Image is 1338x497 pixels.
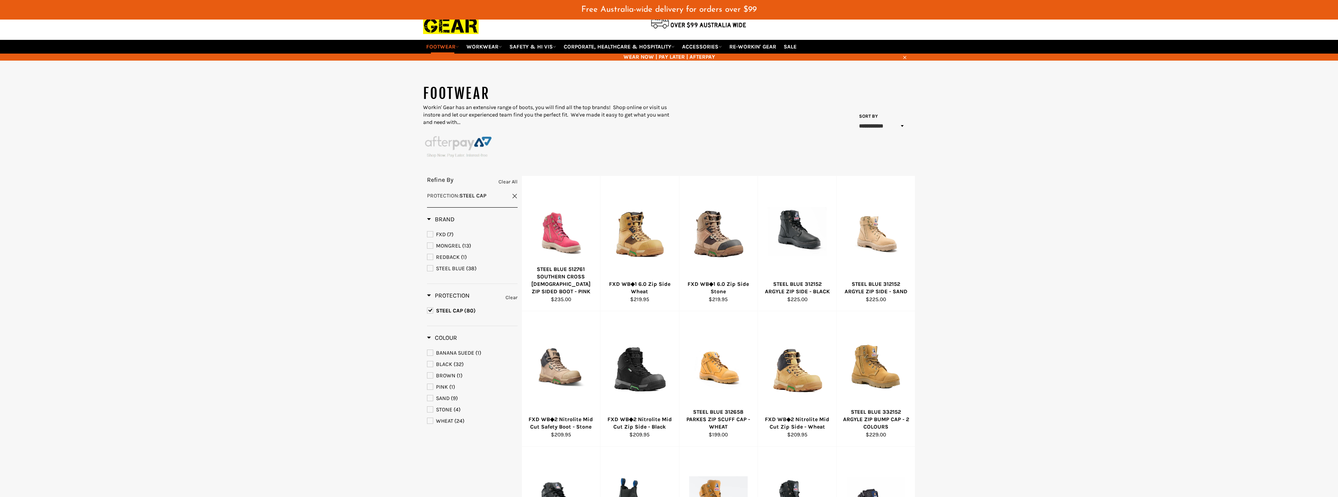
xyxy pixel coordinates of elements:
[427,230,518,239] a: FXD
[836,176,915,311] a: STEEL BLUE 312152 ARGYLE ZIP SIDE - SANDSTEEL BLUE 312152 ARGYLE ZIP SIDE - SAND$225.00
[427,334,457,342] h3: Colour
[841,408,910,431] div: STEEL BLUE 332152 ARGYLE ZIP BUMP CAP - 2 COLOURS
[436,242,461,249] span: MONGREL
[841,280,910,296] div: STEEL BLUE 312152 ARGYLE ZIP SIDE - SAND
[581,5,757,14] span: Free Australia-wide delivery for orders over $99
[650,13,747,29] img: Flat $9.95 shipping Australia wide
[606,416,674,431] div: FXD WB◆2 Nitrolite Mid Cut Zip Side - Black
[454,406,461,413] span: (4)
[423,84,669,104] h1: FOOTWEAR
[427,371,518,380] a: BROWN
[506,40,559,54] a: SAFETY & HI VIS
[436,372,456,379] span: BROWN
[447,231,454,238] span: (7)
[684,408,753,431] div: STEEL BLUE 312658 PARKES ZIP SCUFF CAP - WHEAT
[436,254,460,260] span: REDBACK
[436,361,452,368] span: BLACK
[427,349,518,357] a: BANANA SUEDE
[857,113,878,120] label: Sort by
[757,311,836,447] a: FXD WB◆2 Nitrolite Mid Cut Zip Side - WheatFXD WB◆2 Nitrolite Mid Cut Zip Side - Wheat$209.95
[427,292,470,300] h3: Protection
[522,176,600,311] a: STEEL BLUE 512761 SOUTHERN CROSS LADIES ZIP SIDED BOOT - PINKSTEEL BLUE 512761 SOUTHERN CROSS [DE...
[436,350,474,356] span: BANANA SUEDE
[427,192,486,199] span: :
[436,307,463,314] span: STEEL CAP
[763,416,832,431] div: FXD WB◆2 Nitrolite Mid Cut Zip Side - Wheat
[466,265,477,272] span: (38)
[427,192,518,199] a: Protection:STEEL CAP
[462,242,471,249] span: (13)
[436,406,452,413] span: STONE
[527,266,595,296] div: STEEL BLUE 512761 SOUTHERN CROSS [DEMOGRAPHIC_DATA] ZIP SIDED BOOT - PINK
[427,307,518,315] a: STEEL CAP
[454,361,464,368] span: (32)
[427,383,518,391] a: PINK
[781,40,800,54] a: SALE
[451,395,458,402] span: (9)
[463,40,505,54] a: WORKWEAR
[427,264,518,273] a: STEEL BLUE
[763,280,832,296] div: STEEL BLUE 312152 ARGYLE ZIP SIDE - BLACK
[436,231,446,238] span: FXD
[427,360,518,369] a: BLACK
[436,395,450,402] span: SAND
[757,176,836,311] a: STEEL BLUE 312152 ARGYLE ZIP SIDE - BLACKSTEEL BLUE 312152 ARGYLE ZIP SIDE - BLACK$225.00
[427,192,458,199] span: Protection
[600,176,679,311] a: FXD WB◆1 6.0 Zip Side WheatFXD WB◆1 6.0 Zip Side Wheat$219.95
[427,394,518,403] a: SAND
[427,176,454,183] span: Refine By
[726,40,779,54] a: RE-WORKIN' GEAR
[436,265,465,272] span: STEEL BLUE
[679,176,758,311] a: FXD WB◆1 6.0 Zip Side StoneFXD WB◆1 6.0 Zip Side Stone$219.95
[427,242,518,250] a: MONGREL
[679,40,725,54] a: ACCESSORIES
[684,280,753,296] div: FXD WB◆1 6.0 Zip Side Stone
[561,40,678,54] a: CORPORATE, HEALTHCARE & HOSPITALITY
[449,384,455,390] span: (1)
[506,293,518,302] a: Clear
[459,192,486,199] strong: STEEL CAP
[423,40,462,54] a: FOOTWEAR
[464,307,476,314] span: (80)
[461,254,467,260] span: (1)
[436,418,453,424] span: WHEAT
[427,253,518,262] a: REDBACK
[423,53,915,61] span: WEAR NOW | PAY LATER | AFTERPAY
[436,384,448,390] span: PINK
[600,311,679,447] a: FXD WB◆2 Nitrolite Mid Cut Zip Side - BlackFXD WB◆2 Nitrolite Mid Cut Zip Side - Black$209.95
[475,350,481,356] span: (1)
[423,104,669,126] p: Workin' Gear has an extensive range of boots, you will find all the top brands! Shop online or vi...
[836,311,915,447] a: STEEL BLUE 332152 ARGYLE ZIP BUMP CAP - 2 COLOURSSTEEL BLUE 332152 ARGYLE ZIP BUMP CAP - 2 COLOUR...
[454,418,464,424] span: (24)
[498,178,518,186] a: Clear All
[427,334,457,341] span: Colour
[457,372,463,379] span: (1)
[679,311,758,447] a: STEEL BLUE 312658 PARKES ZIP SCUFF CAP - WHEATSTEEL BLUE 312658 PARKES ZIP SCUFF CAP - WHEAT$199.00
[427,215,455,223] h3: Brand
[427,417,518,425] a: WHEAT
[606,280,674,296] div: FXD WB◆1 6.0 Zip Side Wheat
[427,405,518,414] a: STONE
[522,311,600,447] a: FXD WB◆2 Nitrolite Mid Cut Safety Boot - StoneFXD WB◆2 Nitrolite Mid Cut Safety Boot - Stone$209.95
[527,416,595,431] div: FXD WB◆2 Nitrolite Mid Cut Safety Boot - Stone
